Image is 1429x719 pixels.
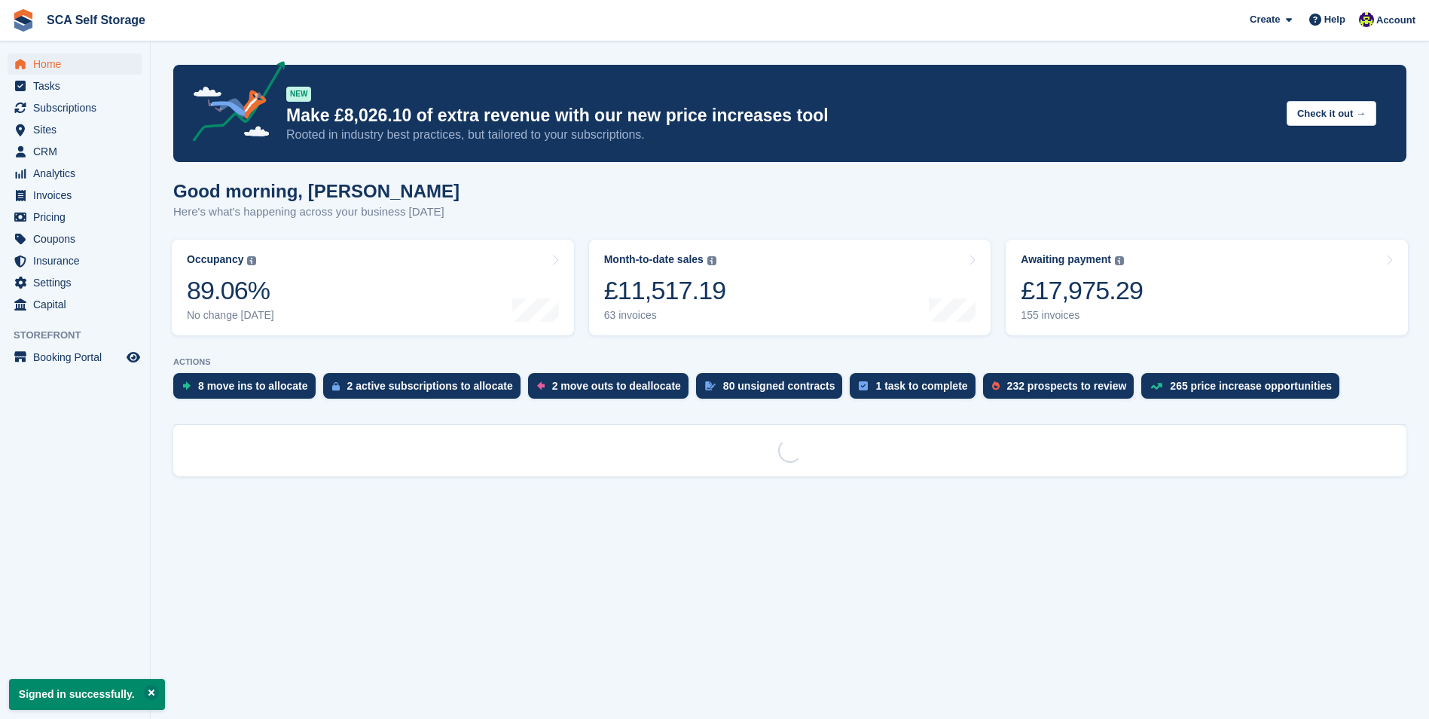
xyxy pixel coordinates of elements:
img: stora-icon-8386f47178a22dfd0bd8f6a31ec36ba5ce8667c1dd55bd0f319d3a0aa187defe.svg [12,9,35,32]
div: 1 task to complete [875,380,967,392]
p: Here's what's happening across your business [DATE] [173,203,460,221]
div: 232 prospects to review [1007,380,1127,392]
span: Account [1376,13,1415,28]
a: menu [8,294,142,315]
span: Analytics [33,163,124,184]
span: CRM [33,141,124,162]
span: Create [1250,12,1280,27]
a: menu [8,119,142,140]
img: icon-info-grey-7440780725fd019a000dd9b08b2336e03edf1995a4989e88bcd33f0948082b44.svg [707,256,716,265]
img: task-75834270c22a3079a89374b754ae025e5fb1db73e45f91037f5363f120a921f8.svg [859,381,868,390]
p: ACTIONS [173,357,1406,367]
p: Make £8,026.10 of extra revenue with our new price increases tool [286,105,1275,127]
img: Thomas Webb [1359,12,1374,27]
img: price-adjustments-announcement-icon-8257ccfd72463d97f412b2fc003d46551f7dbcb40ab6d574587a9cd5c0d94... [180,61,285,147]
div: £11,517.19 [604,275,726,306]
span: Coupons [33,228,124,249]
a: 8 move ins to allocate [173,373,323,406]
a: SCA Self Storage [41,8,151,32]
div: 2 move outs to deallocate [552,380,681,392]
a: menu [8,207,142,228]
a: 232 prospects to review [983,373,1142,406]
div: 63 invoices [604,309,726,322]
a: 2 active subscriptions to allocate [323,373,528,406]
a: menu [8,54,142,75]
div: Occupancy [187,253,243,266]
a: menu [8,163,142,184]
span: Sites [33,119,124,140]
img: prospect-51fa495bee0391a8d652442698ab0144808aea92771e9ea1ae160a38d050c398.svg [992,381,1000,390]
div: NEW [286,87,311,102]
div: No change [DATE] [187,309,274,322]
a: menu [8,185,142,206]
span: Settings [33,272,124,293]
h1: Good morning, [PERSON_NAME] [173,181,460,201]
span: Capital [33,294,124,315]
div: £17,975.29 [1021,275,1143,306]
span: Storefront [14,328,150,343]
a: 80 unsigned contracts [696,373,850,406]
img: active_subscription_to_allocate_icon-d502201f5373d7db506a760aba3b589e785aa758c864c3986d89f69b8ff3... [332,381,340,391]
span: Tasks [33,75,124,96]
div: 265 price increase opportunities [1170,380,1332,392]
span: Pricing [33,207,124,228]
a: menu [8,75,142,96]
div: 8 move ins to allocate [198,380,308,392]
span: Help [1324,12,1345,27]
img: move_outs_to_deallocate_icon-f764333ba52eb49d3ac5e1228854f67142a1ed5810a6f6cc68b1a99e826820c5.svg [537,381,545,390]
a: menu [8,250,142,271]
span: Booking Portal [33,347,124,368]
div: 80 unsigned contracts [723,380,835,392]
img: icon-info-grey-7440780725fd019a000dd9b08b2336e03edf1995a4989e88bcd33f0948082b44.svg [247,256,256,265]
img: price_increase_opportunities-93ffe204e8149a01c8c9dc8f82e8f89637d9d84a8eef4429ea346261dce0b2c0.svg [1150,383,1162,390]
div: Month-to-date sales [604,253,704,266]
a: menu [8,347,142,368]
img: icon-info-grey-7440780725fd019a000dd9b08b2336e03edf1995a4989e88bcd33f0948082b44.svg [1115,256,1124,265]
a: menu [8,228,142,249]
a: menu [8,97,142,118]
div: Awaiting payment [1021,253,1111,266]
p: Rooted in industry best practices, but tailored to your subscriptions. [286,127,1275,143]
img: move_ins_to_allocate_icon-fdf77a2bb77ea45bf5b3d319d69a93e2d87916cf1d5bf7949dd705db3b84f3ca.svg [182,381,191,390]
span: Home [33,54,124,75]
a: 1 task to complete [850,373,982,406]
a: 265 price increase opportunities [1141,373,1347,406]
span: Insurance [33,250,124,271]
a: Occupancy 89.06% No change [DATE] [172,240,574,335]
p: Signed in successfully. [9,679,165,710]
span: Invoices [33,185,124,206]
a: Preview store [124,348,142,366]
span: Subscriptions [33,97,124,118]
a: menu [8,141,142,162]
div: 89.06% [187,275,274,306]
img: contract_signature_icon-13c848040528278c33f63329250d36e43548de30e8caae1d1a13099fd9432cc5.svg [705,381,716,390]
button: Check it out → [1287,101,1376,126]
a: menu [8,272,142,293]
a: Awaiting payment £17,975.29 155 invoices [1006,240,1408,335]
div: 155 invoices [1021,309,1143,322]
a: 2 move outs to deallocate [528,373,696,406]
a: Month-to-date sales £11,517.19 63 invoices [589,240,991,335]
div: 2 active subscriptions to allocate [347,380,513,392]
